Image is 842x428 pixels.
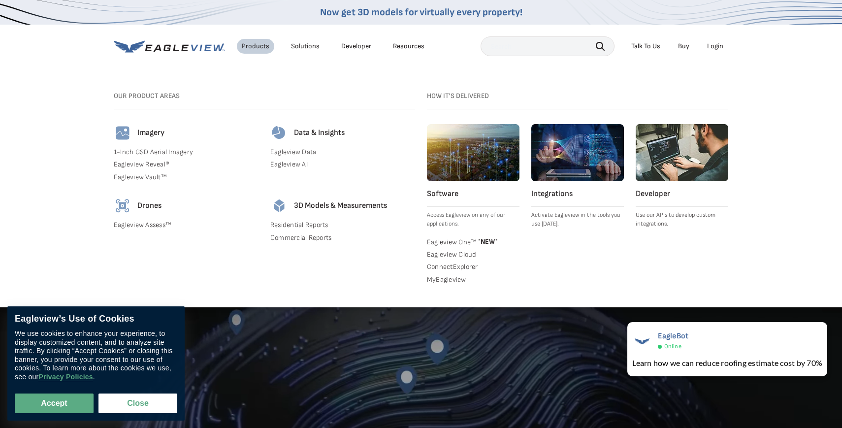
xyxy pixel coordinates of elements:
span: EagleBot [658,331,689,341]
h3: How it's Delivered [427,92,728,100]
a: Privacy Policies [38,373,93,381]
a: Eagleview Vault™ [114,173,259,182]
img: software.webp [427,124,519,181]
div: Login [707,42,723,51]
a: Developer [341,42,371,51]
img: data-icon.svg [270,124,288,142]
input: Search [481,36,615,56]
img: integrations.webp [531,124,624,181]
div: Products [242,42,269,51]
span: NEW [476,237,497,246]
div: Learn how we can reduce roofing estimate cost by 70% [632,357,822,369]
span: Online [664,343,681,350]
a: Developer Use our APIs to develop custom integrations. [636,124,728,229]
a: Eagleview AI [270,160,415,169]
div: Solutions [291,42,320,51]
h4: Imagery [137,128,164,138]
h3: Our Product Areas [114,92,415,100]
div: We use cookies to enhance your experience, to display customized content, and to analyze site tra... [15,329,177,381]
a: Eagleview Reveal® [114,160,259,169]
img: developer.webp [636,124,728,181]
p: Use our APIs to develop custom integrations. [636,211,728,229]
a: Buy [678,42,689,51]
div: Resources [393,42,424,51]
p: Activate Eagleview in the tools you use [DATE]. [531,211,624,229]
a: Eagleview Cloud [427,250,519,259]
h4: Integrations [531,189,624,199]
a: Eagleview One™ *NEW* [427,236,519,246]
a: Commercial Reports [270,233,415,242]
div: Eagleview’s Use of Cookies [15,314,177,325]
button: Close [98,394,177,413]
img: EagleBot [632,331,652,351]
h4: 3D Models & Measurements [294,201,387,211]
img: drones-icon.svg [114,197,131,215]
a: MyEagleview [427,275,519,284]
p: Access Eagleview on any of our applications. [427,211,519,229]
a: Residential Reports [270,221,415,230]
a: Integrations Activate Eagleview in the tools you use [DATE]. [531,124,624,229]
img: 3d-models-icon.svg [270,197,288,215]
button: Accept [15,394,94,413]
a: Eagleview Assess™ [114,221,259,230]
a: ConnectExplorer [427,263,519,271]
h4: Developer [636,189,728,199]
a: Eagleview Data [270,148,415,157]
div: Talk To Us [631,42,660,51]
a: 1-Inch GSD Aerial Imagery [114,148,259,157]
h4: Software [427,189,519,199]
h4: Data & Insights [294,128,345,138]
a: Now get 3D models for virtually every property! [320,6,522,18]
img: imagery-icon.svg [114,124,131,142]
h4: Drones [137,201,162,211]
